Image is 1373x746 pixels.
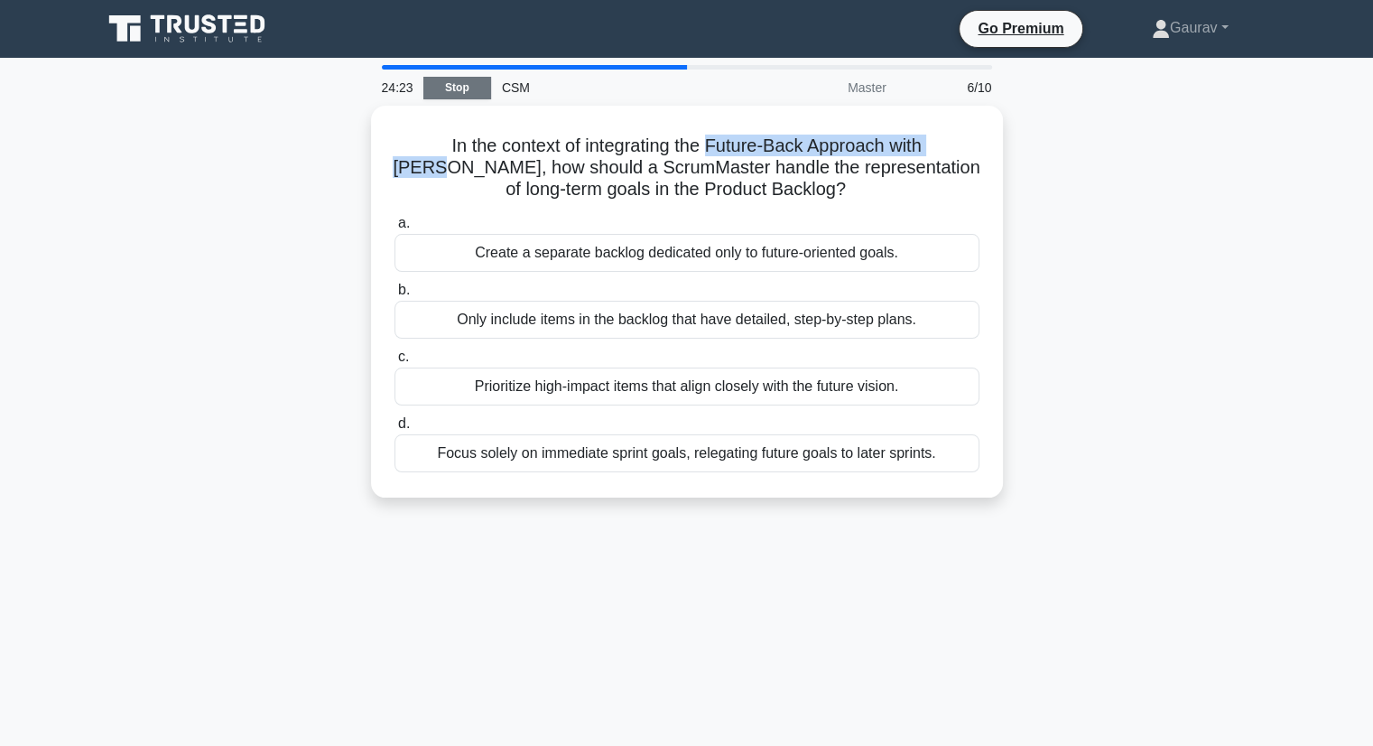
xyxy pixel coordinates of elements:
div: CSM [491,70,739,106]
div: Focus solely on immediate sprint goals, relegating future goals to later sprints. [394,434,979,472]
a: Stop [423,77,491,99]
div: Master [739,70,897,106]
div: 24:23 [371,70,423,106]
a: Gaurav [1109,10,1272,46]
span: a. [398,215,410,230]
div: Prioritize high-impact items that align closely with the future vision. [394,368,979,406]
a: Go Premium [967,17,1074,40]
div: Create a separate backlog dedicated only to future-oriented goals. [394,234,979,272]
span: d. [398,415,410,431]
span: c. [398,349,409,364]
span: b. [398,282,410,297]
div: 6/10 [897,70,1003,106]
h5: In the context of integrating the Future-Back Approach with [PERSON_NAME], how should a ScrumMast... [393,135,981,201]
div: Only include items in the backlog that have detailed, step-by-step plans. [394,301,979,339]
